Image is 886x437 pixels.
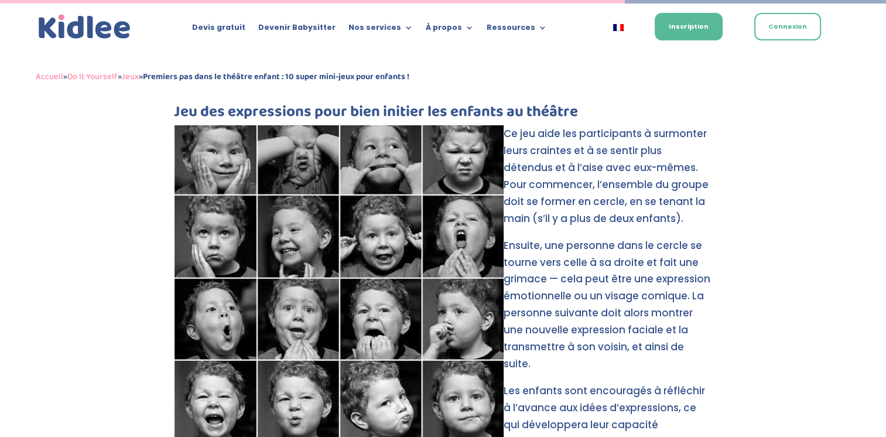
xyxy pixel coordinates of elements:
[67,70,118,84] a: Do It Yourself
[174,104,713,125] h3: Jeu des expressions pour bien initier les enfants au théâtre
[487,23,547,36] a: Ressources
[36,70,63,84] a: Accueil
[36,12,134,42] a: Kidlee Logo
[613,24,624,31] img: Français
[192,23,245,36] a: Devis gratuit
[655,13,723,40] a: Inscription
[754,13,821,40] a: Connexion
[36,70,409,84] span: » » »
[122,70,139,84] a: Jeux
[258,23,336,36] a: Devenir Babysitter
[143,70,409,84] strong: Premiers pas dans le théâtre enfant : 10 super mini-jeux pour enfants !
[426,23,474,36] a: À propos
[348,23,413,36] a: Nos services
[36,12,134,42] img: logo_kidlee_bleu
